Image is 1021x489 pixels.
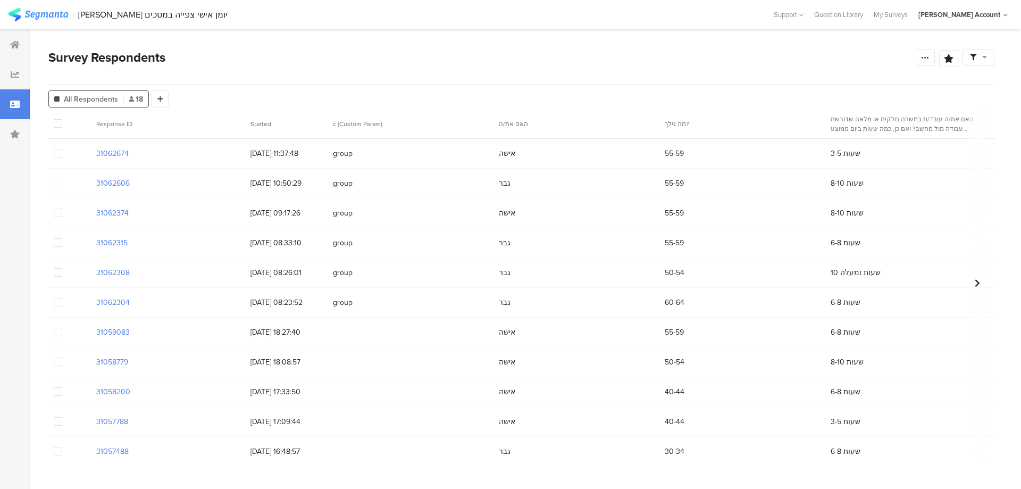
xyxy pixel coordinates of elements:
[250,416,322,427] span: [DATE] 17:09:44
[665,119,813,129] section: מה גילך?
[665,208,684,219] span: 55-59
[333,148,488,159] span: group
[499,357,515,368] span: אישה
[129,94,143,105] span: 18
[499,297,510,308] span: גבר
[665,327,684,338] span: 55-59
[96,446,129,457] section: 31057488
[333,119,382,129] span: c (Custom Param)
[831,446,860,457] span: 6-8 שעות
[665,297,684,308] span: 60-64
[96,416,128,427] section: 31057788
[665,178,684,189] span: 55-59
[250,297,322,308] span: [DATE] 08:23:52
[64,94,118,105] span: All Respondents
[831,386,860,397] span: 6-8 שעות
[499,446,510,457] span: גבר
[831,416,860,427] span: 3-5 שעות
[96,386,130,397] section: 31058200
[250,386,322,397] span: [DATE] 17:33:50
[831,178,864,189] span: 8-10 שעות
[250,327,322,338] span: [DATE] 18:27:40
[665,237,684,248] span: 55-59
[831,267,881,278] span: 10 שעות ומעלה
[96,327,130,338] section: 31059083
[96,178,130,189] section: 31062606
[499,267,510,278] span: גבר
[868,10,913,20] a: My Surveys
[48,48,165,67] span: Survey Respondents
[72,9,74,21] div: |
[918,10,1000,20] div: [PERSON_NAME] Account
[250,148,322,159] span: [DATE] 11:37:48
[774,6,804,23] div: Support
[665,357,684,368] span: 50-54
[499,327,515,338] span: אישה
[8,8,68,21] img: segmanta logo
[665,267,684,278] span: 50-54
[499,386,515,397] span: אישה
[96,119,132,129] span: Response ID
[78,10,228,20] div: [PERSON_NAME] יומן אישי צפייה במסכים
[665,386,684,397] span: 40-44
[333,208,488,219] span: group
[831,357,864,368] span: 8-10 שעות
[333,267,488,278] span: group
[96,267,130,278] section: 31062308
[665,446,684,457] span: 30-34
[250,237,322,248] span: [DATE] 08:33:10
[831,327,860,338] span: 6-8 שעות
[96,357,128,368] section: 31058779
[809,10,868,20] a: Question Library
[250,178,322,189] span: [DATE] 10:50:29
[333,297,488,308] span: group
[831,297,860,308] span: 6-8 שעות
[665,416,684,427] span: 40-44
[499,119,647,129] section: האם את/ה
[96,297,130,308] section: 31062304
[831,114,978,134] section: האם את/ה עובד/ת במשרה חלקית או מלאה שדורשת עבודה מול מחשב? ואם כן, כמה שעות ביום ממוצע את/ה עובד/ת?
[96,208,129,219] section: 31062374
[831,208,864,219] span: 8-10 שעות
[96,148,129,159] section: 31062674
[250,208,322,219] span: [DATE] 09:17:26
[665,148,684,159] span: 55-59
[333,237,488,248] span: group
[96,237,128,248] section: 31062315
[250,267,322,278] span: [DATE] 08:26:01
[831,237,860,248] span: 6-8 שעות
[499,178,510,189] span: גבר
[333,178,488,189] span: group
[499,148,515,159] span: אישה
[499,416,515,427] span: אישה
[250,357,322,368] span: [DATE] 18:08:57
[499,208,515,219] span: אישה
[831,148,860,159] span: 3-5 שעות
[250,119,271,129] span: Started
[499,237,510,248] span: גבר
[250,446,322,457] span: [DATE] 16:48:57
